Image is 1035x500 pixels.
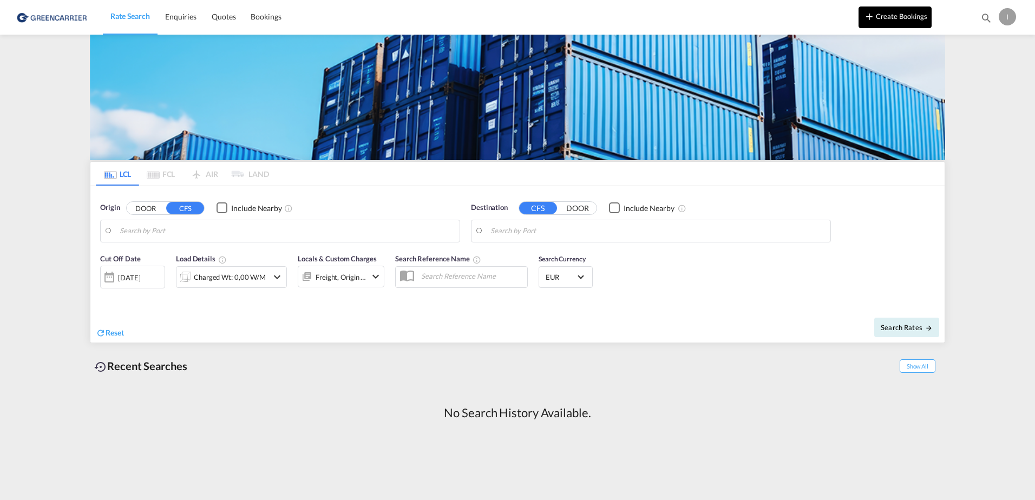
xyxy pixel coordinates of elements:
[120,223,454,239] input: Search by Port
[980,12,992,28] div: icon-magnify
[110,11,150,21] span: Rate Search
[165,12,196,21] span: Enquiries
[444,405,591,422] div: No Search History Available.
[176,266,287,288] div: Charged Wt: 0,00 W/Micon-chevron-down
[874,318,939,337] button: Search Ratesicon-arrow-right
[94,360,107,373] md-icon: icon-backup-restore
[284,204,293,213] md-icon: Unchecked: Ignores neighbouring ports when fetching rates.Checked : Includes neighbouring ports w...
[395,254,481,263] span: Search Reference Name
[96,327,124,339] div: icon-refreshReset
[166,202,204,214] button: CFS
[624,203,674,214] div: Include Nearby
[980,12,992,24] md-icon: icon-magnify
[999,8,1016,25] div: I
[298,266,384,287] div: Freight Origin Destinationicon-chevron-down
[539,255,586,263] span: Search Currency
[212,12,235,21] span: Quotes
[217,202,282,214] md-checkbox: Checkbox No Ink
[90,354,192,378] div: Recent Searches
[90,186,945,343] div: Origin DOOR CFS Checkbox No InkUnchecked: Ignores neighbouring ports when fetching rates.Checked ...
[900,359,935,373] span: Show All
[90,35,945,160] img: GreenCarrierFCL_LCL.png
[16,5,89,29] img: 1378a7308afe11ef83610d9e779c6b34.png
[100,266,165,288] div: [DATE]
[251,12,281,21] span: Bookings
[859,6,932,28] button: icon-plus 400-fgCreate Bookings
[176,254,227,263] span: Load Details
[271,271,284,284] md-icon: icon-chevron-down
[218,255,227,264] md-icon: Chargeable Weight
[96,162,269,186] md-pagination-wrapper: Use the left and right arrow keys to navigate between tabs
[106,328,124,337] span: Reset
[609,202,674,214] md-checkbox: Checkbox No Ink
[369,270,382,283] md-icon: icon-chevron-down
[231,203,282,214] div: Include Nearby
[519,202,557,214] button: CFS
[881,323,933,332] span: Search Rates
[298,254,377,263] span: Locals & Custom Charges
[471,202,508,213] span: Destination
[546,272,576,282] span: EUR
[100,254,141,263] span: Cut Off Date
[96,162,139,186] md-tab-item: LCL
[925,324,933,332] md-icon: icon-arrow-right
[678,204,686,213] md-icon: Unchecked: Ignores neighbouring ports when fetching rates.Checked : Includes neighbouring ports w...
[127,202,165,214] button: DOOR
[194,269,266,285] div: Charged Wt: 0,00 W/M
[416,268,527,284] input: Search Reference Name
[100,287,108,302] md-datepicker: Select
[96,328,106,338] md-icon: icon-refresh
[118,273,140,282] div: [DATE]
[100,202,120,213] span: Origin
[473,255,481,264] md-icon: Your search will be saved by the below given name
[316,269,366,285] div: Freight Origin Destination
[559,202,597,214] button: DOOR
[490,223,825,239] input: Search by Port
[545,269,587,285] md-select: Select Currency: € EUREuro
[863,10,876,23] md-icon: icon-plus 400-fg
